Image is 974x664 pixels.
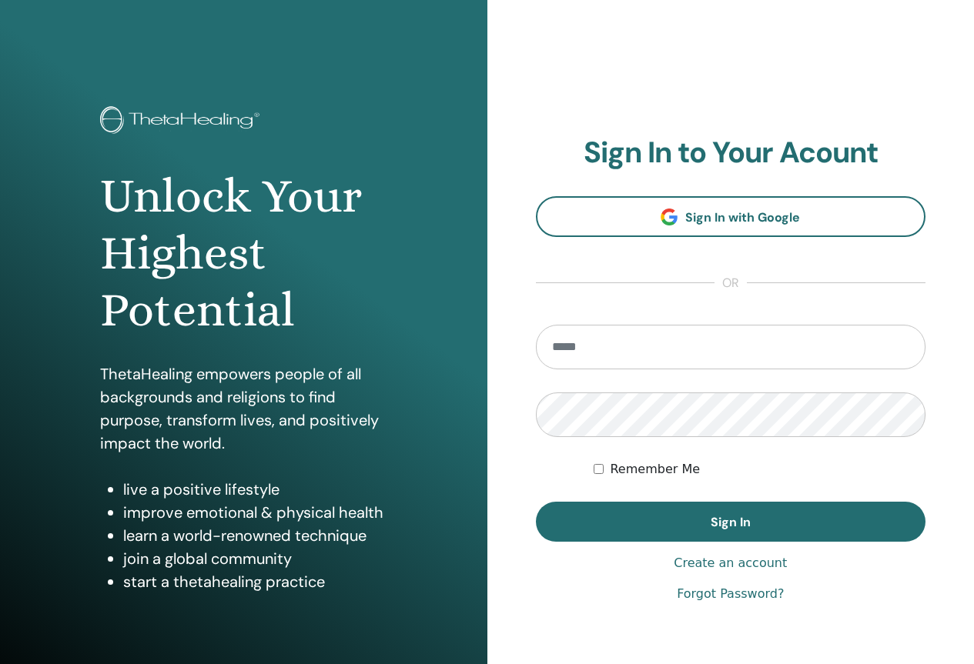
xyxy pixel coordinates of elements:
li: start a thetahealing practice [123,570,387,593]
button: Sign In [536,502,926,542]
span: Sign In with Google [685,209,800,225]
a: Create an account [674,554,787,572]
li: improve emotional & physical health [123,501,387,524]
li: learn a world-renowned technique [123,524,387,547]
li: live a positive lifestyle [123,478,387,501]
div: Keep me authenticated indefinitely or until I manually logout [594,460,925,479]
a: Sign In with Google [536,196,926,237]
p: ThetaHealing empowers people of all backgrounds and religions to find purpose, transform lives, a... [100,362,387,455]
a: Forgot Password? [677,585,784,603]
label: Remember Me [610,460,700,479]
span: Sign In [711,514,751,530]
span: or [715,274,747,292]
li: join a global community [123,547,387,570]
h1: Unlock Your Highest Potential [100,168,387,339]
h2: Sign In to Your Acount [536,135,926,171]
